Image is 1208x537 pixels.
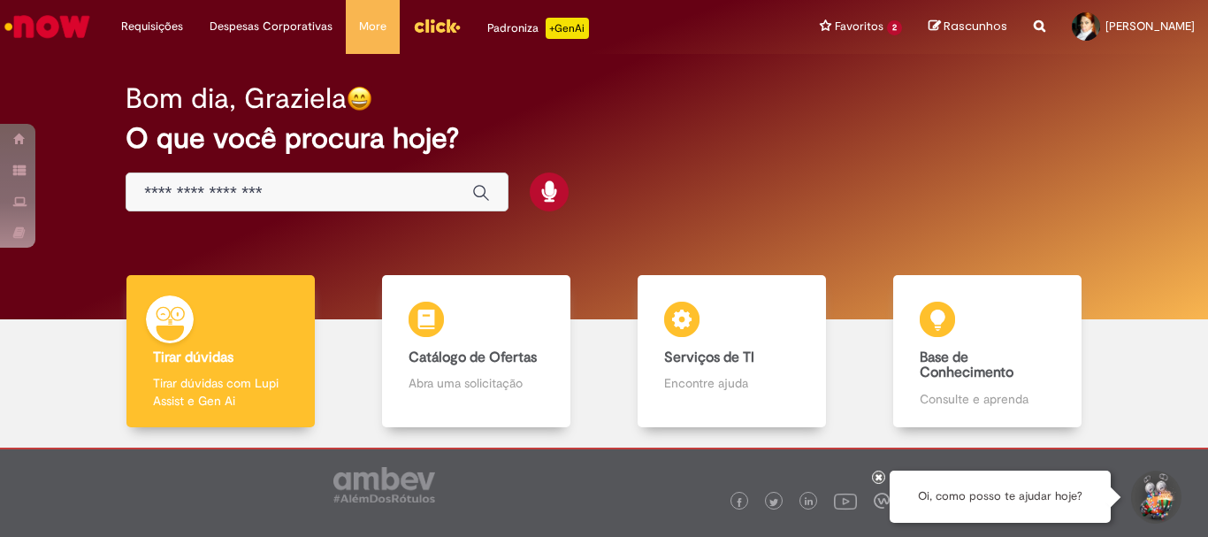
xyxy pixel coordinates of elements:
img: logo_footer_ambev_rotulo_gray.png [333,467,435,502]
b: Catálogo de Ofertas [409,349,537,366]
span: Favoritos [835,18,883,35]
div: Oi, como posso te ajudar hoje? [890,471,1111,523]
div: Padroniza [487,18,589,39]
img: click_logo_yellow_360x200.png [413,12,461,39]
a: Serviços de TI Encontre ajuda [604,275,860,428]
img: logo_footer_twitter.png [769,498,778,507]
b: Base de Conhecimento [920,349,1013,382]
span: More [359,18,386,35]
p: Encontre ajuda [664,374,799,392]
b: Serviços de TI [664,349,754,366]
h2: O que você procura hoje? [126,123,1082,154]
span: Despesas Corporativas [210,18,333,35]
img: logo_footer_youtube.png [834,489,857,512]
a: Tirar dúvidas Tirar dúvidas com Lupi Assist e Gen Ai [93,275,348,428]
b: Tirar dúvidas [153,349,233,366]
img: logo_footer_workplace.png [874,493,890,509]
p: Tirar dúvidas com Lupi Assist e Gen Ai [153,374,287,410]
span: Rascunhos [944,18,1007,35]
span: 2 [887,20,902,35]
p: +GenAi [546,18,589,39]
img: logo_footer_linkedin.png [805,497,814,508]
a: Base de Conhecimento Consulte e aprenda [860,275,1115,428]
button: Iniciar Conversa de Suporte [1128,471,1181,524]
img: ServiceNow [2,9,93,44]
img: happy-face.png [347,86,372,111]
span: [PERSON_NAME] [1105,19,1195,34]
span: Requisições [121,18,183,35]
img: logo_footer_facebook.png [735,498,744,507]
a: Rascunhos [929,19,1007,35]
h2: Bom dia, Graziela [126,83,347,114]
a: Catálogo de Ofertas Abra uma solicitação [348,275,604,428]
p: Consulte e aprenda [920,390,1054,408]
p: Abra uma solicitação [409,374,543,392]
